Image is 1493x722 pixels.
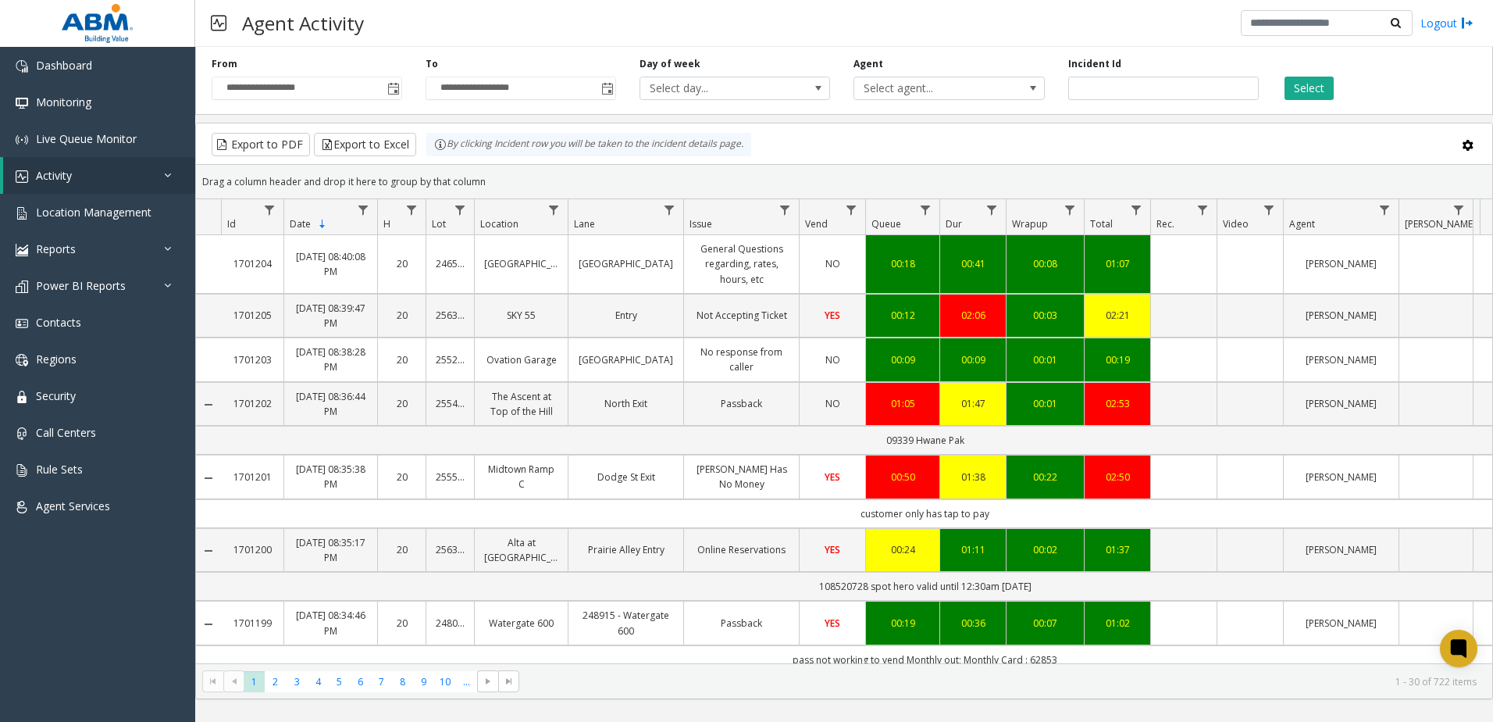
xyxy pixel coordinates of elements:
img: 'icon' [16,354,28,366]
a: 20 [387,256,416,271]
span: Lot [432,217,446,231]
a: 25631851 [436,308,465,323]
span: Go to the last page [498,670,519,692]
span: NO [825,397,840,410]
h3: Agent Activity [234,4,372,42]
a: 00:19 [875,616,930,631]
a: 00:03 [1016,308,1074,323]
a: Midtown Ramp C [484,462,558,491]
button: Export to PDF [212,133,310,156]
a: [DATE] 08:34:46 PM [294,608,368,638]
a: Not Accepting Ticket [693,308,789,323]
a: [DATE] 08:36:44 PM [294,389,368,419]
div: 00:01 [1016,396,1074,411]
span: Id [227,217,236,231]
a: 02:06 [950,308,996,323]
div: 00:19 [1094,352,1141,367]
img: 'icon' [16,501,28,513]
span: Page 5 [329,671,350,692]
a: YES [809,308,856,323]
span: Location [480,217,518,231]
div: Drag a column header and drop it here to group by that column [196,168,1492,195]
a: 01:07 [1094,256,1141,271]
img: 'icon' [16,281,28,293]
img: pageIcon [211,4,226,42]
a: YES [809,542,856,557]
div: 02:21 [1094,308,1141,323]
a: [DATE] 08:35:17 PM [294,535,368,565]
a: Location Filter Menu [543,199,565,220]
div: 01:37 [1094,542,1141,557]
a: 00:09 [875,352,930,367]
span: Page 3 [287,671,308,692]
a: No response from caller [693,345,789,374]
a: Collapse Details [196,399,221,411]
a: Collapse Details [196,472,221,484]
a: [DATE] 08:38:28 PM [294,345,368,374]
img: 'icon' [16,464,28,477]
div: 00:41 [950,256,996,271]
a: 00:50 [875,470,930,484]
a: 00:36 [950,616,996,631]
button: Export to Excel [314,133,416,156]
label: Incident Id [1068,57,1121,71]
a: 1701205 [230,308,274,323]
div: 00:08 [1016,256,1074,271]
a: 00:07 [1016,616,1074,631]
span: YES [825,617,840,630]
a: Collapse Details [196,618,221,631]
a: Online Reservations [693,542,789,557]
span: Total [1090,217,1113,231]
span: YES [825,309,840,322]
span: Sortable [316,218,329,231]
a: Passback [693,616,789,631]
a: 01:05 [875,396,930,411]
span: Page 10 [435,671,456,692]
span: Lane [574,217,595,231]
a: 02:53 [1094,396,1141,411]
img: logout [1461,15,1473,31]
a: NO [809,256,856,271]
img: 'icon' [16,170,28,183]
a: General Questions regarding, rates, hours, etc [693,241,789,287]
a: Watergate 600 [484,616,558,631]
img: infoIcon.svg [434,138,447,151]
a: YES [809,616,856,631]
a: Prairie Alley Entry [578,542,674,557]
span: Power BI Reports [36,278,126,293]
div: 01:47 [950,396,996,411]
a: 00:01 [1016,352,1074,367]
a: 01:02 [1094,616,1141,631]
span: Dashboard [36,58,92,73]
a: 00:09 [950,352,996,367]
label: From [212,57,237,71]
span: Video [1223,217,1249,231]
a: 20 [387,352,416,367]
a: 00:18 [875,256,930,271]
span: Go to the last page [503,675,515,688]
span: Page 2 [265,671,286,692]
a: [PERSON_NAME] [1293,542,1389,557]
span: Live Queue Monitor [36,131,137,146]
img: 'icon' [16,134,28,146]
a: Queue Filter Menu [915,199,936,220]
a: Activity [3,157,195,194]
a: 1701201 [230,470,274,484]
img: 'icon' [16,317,28,330]
a: Issue Filter Menu [775,199,796,220]
img: 'icon' [16,244,28,256]
a: Dur Filter Menu [982,199,1003,220]
a: 25540077 [436,396,465,411]
span: Rule Sets [36,462,83,477]
label: Day of week [640,57,700,71]
a: 02:50 [1094,470,1141,484]
a: Lane Filter Menu [659,199,680,220]
div: 00:24 [875,542,930,557]
a: Video Filter Menu [1259,199,1280,220]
